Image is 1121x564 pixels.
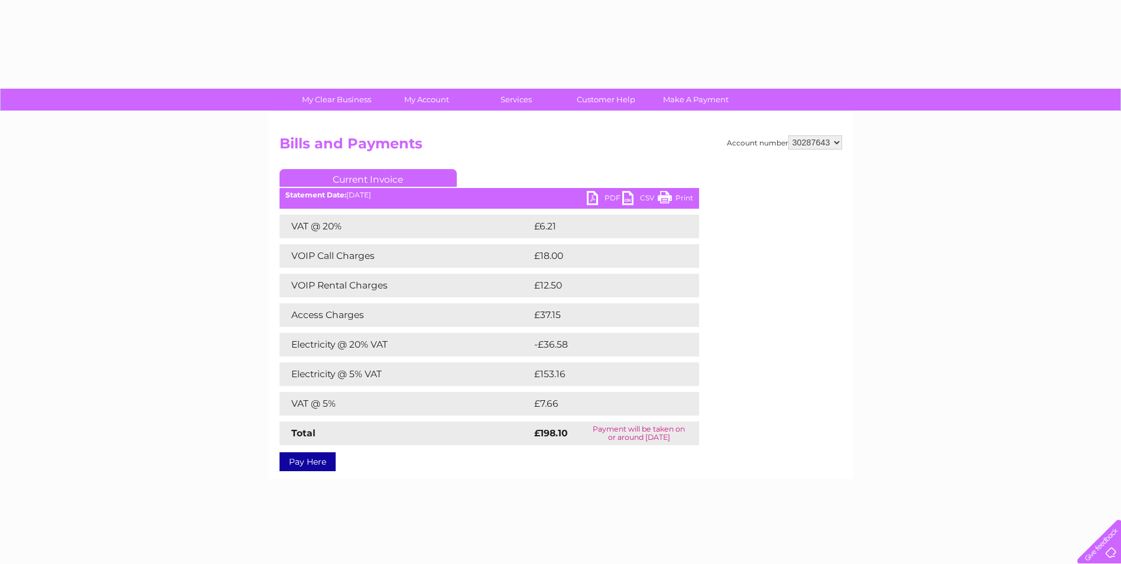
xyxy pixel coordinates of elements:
[557,89,655,111] a: Customer Help
[285,190,346,199] b: Statement Date:
[280,215,531,238] td: VAT @ 20%
[291,427,316,439] strong: Total
[531,362,676,386] td: £153.16
[579,422,698,445] td: Payment will be taken on or around [DATE]
[467,89,565,111] a: Services
[378,89,475,111] a: My Account
[531,333,677,356] td: -£36.58
[587,191,622,208] a: PDF
[280,303,531,327] td: Access Charges
[534,427,568,439] strong: £198.10
[727,135,842,150] div: Account number
[280,333,531,356] td: Electricity @ 20% VAT
[288,89,385,111] a: My Clear Business
[658,191,693,208] a: Print
[280,169,457,187] a: Current Invoice
[531,303,673,327] td: £37.15
[280,135,842,158] h2: Bills and Payments
[647,89,745,111] a: Make A Payment
[280,191,699,199] div: [DATE]
[280,392,531,416] td: VAT @ 5%
[531,274,674,297] td: £12.50
[280,244,531,268] td: VOIP Call Charges
[280,362,531,386] td: Electricity @ 5% VAT
[280,452,336,471] a: Pay Here
[531,244,675,268] td: £18.00
[622,191,658,208] a: CSV
[280,274,531,297] td: VOIP Rental Charges
[531,392,671,416] td: £7.66
[531,215,670,238] td: £6.21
